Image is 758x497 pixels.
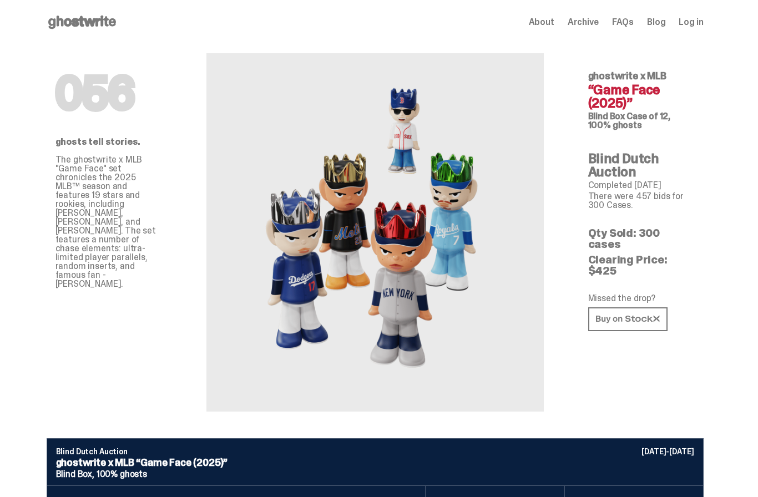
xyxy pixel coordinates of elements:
p: [DATE]-[DATE] [641,448,694,455]
p: ghosts tell stories. [55,138,162,146]
p: ghostwrite x MLB “Game Face (2025)” [56,458,694,468]
span: Blind Box [588,110,625,122]
p: Completed [DATE] [588,181,695,190]
span: Case of 12, 100% ghosts [588,110,671,131]
a: FAQs [612,18,634,27]
h1: 056 [55,71,162,115]
a: Archive [568,18,599,27]
a: Blog [647,18,665,27]
p: Qty Sold: 300 cases [588,227,695,250]
p: Blind Dutch Auction [56,448,694,455]
span: 100% ghosts [97,468,147,480]
a: About [529,18,554,27]
p: The ghostwrite x MLB "Game Face" set chronicles the 2025 MLB™ season and features 19 stars and ro... [55,155,162,288]
h4: “Game Face (2025)” [588,83,695,110]
img: MLB&ldquo;Game Face (2025)&rdquo; [253,80,497,385]
p: There were 457 bids for 300 Cases. [588,192,695,210]
span: ghostwrite x MLB [588,69,666,83]
p: Missed the drop? [588,294,695,303]
h4: Blind Dutch Auction [588,152,695,179]
a: Log in [679,18,703,27]
span: Blind Box, [56,468,94,480]
p: Clearing Price: $425 [588,254,695,276]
